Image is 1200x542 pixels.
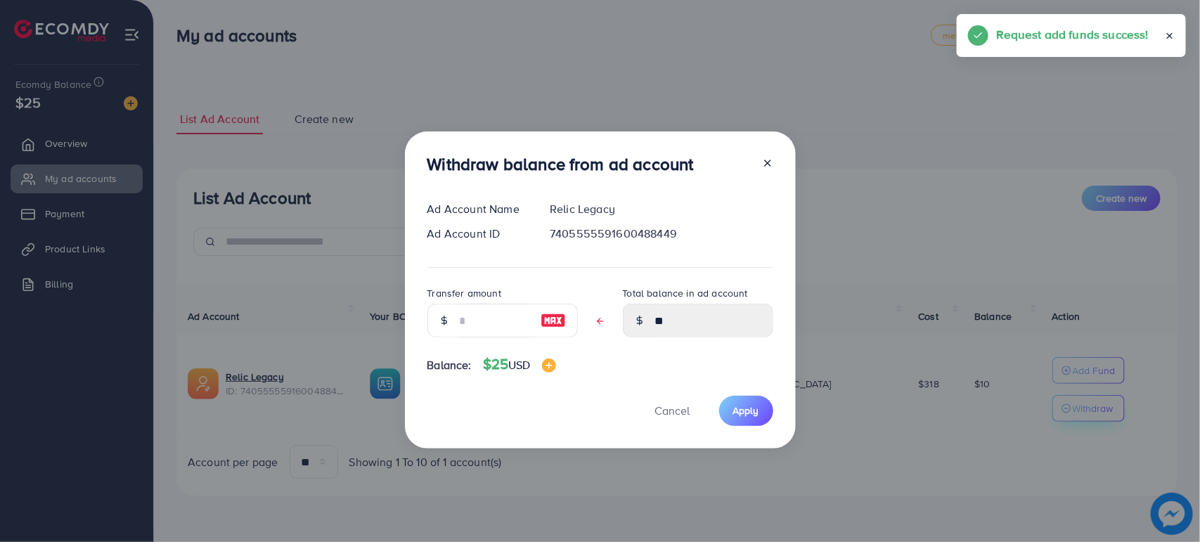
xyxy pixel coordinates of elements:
span: USD [508,357,530,373]
label: Total balance in ad account [623,286,748,300]
span: Cancel [655,403,690,418]
div: Relic Legacy [538,201,784,217]
h3: Withdraw balance from ad account [427,154,694,174]
img: image [541,312,566,329]
div: Ad Account Name [416,201,539,217]
div: Ad Account ID [416,226,539,242]
h5: Request add funds success! [997,25,1149,44]
h4: $25 [483,356,556,373]
label: Transfer amount [427,286,501,300]
span: Balance: [427,357,472,373]
button: Apply [719,396,773,426]
div: 7405555591600488449 [538,226,784,242]
span: Apply [733,404,759,418]
button: Cancel [638,396,708,426]
img: image [542,359,556,373]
